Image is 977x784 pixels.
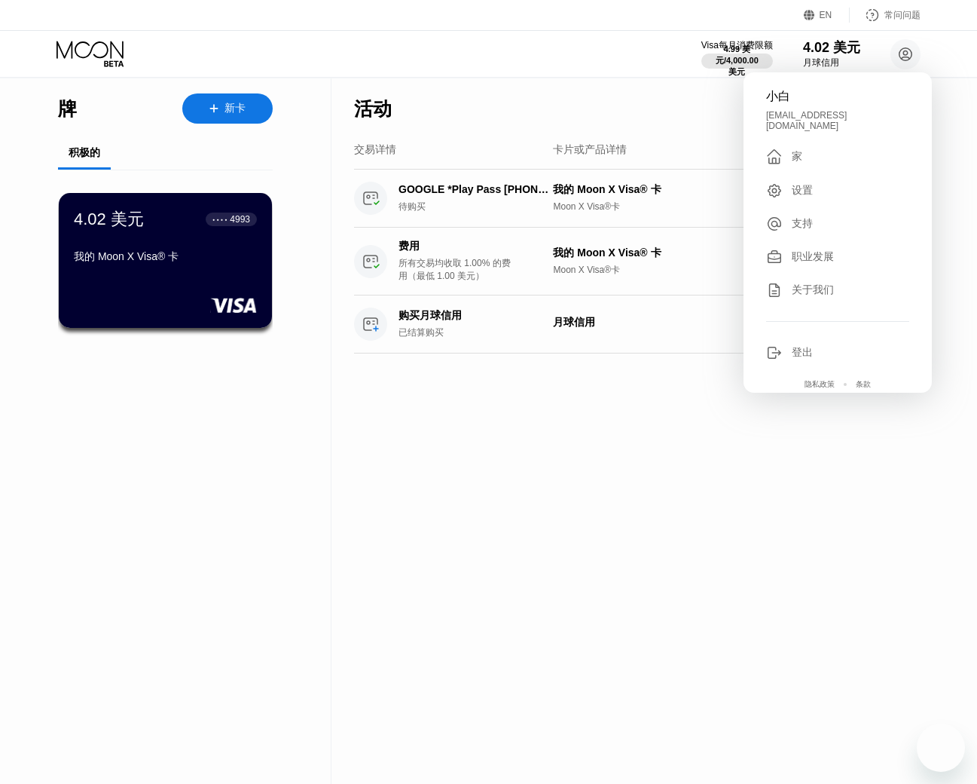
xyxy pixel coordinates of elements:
font: Moon X Visa®卡 [553,201,620,212]
font: 4.02 美元 [74,210,144,228]
font: ● ● ● ● [212,217,227,222]
font: 家 [792,150,802,162]
font:  [766,149,783,165]
font: GOOGLE *Play Pass [PHONE_NUMBER] 美国 [398,183,624,195]
div: 登出 [766,345,909,361]
div: 4.02 美元● ● ● ●4993我的 Moon X Visa® 卡 [59,193,272,328]
font: Visa每月消费限额 [701,40,773,51]
font: 支持 [792,217,813,229]
div: 职业发展 [766,249,909,265]
div: 设置 [766,182,909,199]
font: 待购买 [398,201,426,212]
font: 我的 Moon X Visa® 卡 [553,183,661,195]
font: 4,000.00 美元 [726,56,761,76]
div:  [766,148,783,166]
div: 积极的 [69,146,100,160]
font: 活动 [354,98,392,119]
font: 4.99 美元 [716,44,750,65]
font: 购买月球信用 [398,309,462,321]
div: 购买月球信用已结算购买月球信用[DATE]上午 11:4010.01 美元 [354,296,921,354]
font: / [724,56,726,65]
font: 交易详情 [354,143,396,155]
div: 条款 [856,379,871,390]
font: 条款 [856,380,871,388]
font: 卡片或产品详情 [553,143,627,155]
font: EN [820,10,832,20]
div: 家 [766,148,909,166]
font: 4993 [230,214,250,225]
font: 设置 [792,184,813,196]
div: 常问问题 [850,8,921,23]
font: 常问问题 [884,10,921,20]
div: 4.02 美元月球信用 [803,38,860,69]
iframe: 用于启动消息传送窗口的按钮，正在对话 [917,724,965,772]
font: 职业发展 [792,250,834,262]
font: 我的 Moon X Visa® 卡 [553,247,661,259]
font: 所有交易均收取 1.00% 的费用（最低 1.00 美元） [398,258,511,281]
div: 支持 [766,216,909,232]
font: 已结算购买 [398,327,444,338]
div: GOOGLE *Play Pass [PHONE_NUMBER] 美国待购买我的 Moon X Visa® 卡Moon X Visa®卡[DATE]上午 11:574.99美元 [354,170,921,228]
div: 关于我们 [766,282,909,299]
font: 新卡 [224,102,246,114]
font: 积极的 [69,146,100,158]
font: 4.02 美元 [803,40,860,55]
font: 隐私政策 [804,380,835,388]
div: 费用所有交易均收取 1.00% 的费用（最低 1.00 美元）我的 Moon X Visa® 卡Moon X Visa®卡[DATE]上午 11:571.00 美元 [354,228,921,296]
div: EN [804,8,850,23]
font: 月球信用 [553,316,595,328]
font: 关于我们 [792,283,834,296]
div: Visa每月消费限额4.99 美元/4,000.00 美元 [701,39,773,69]
font: Moon X Visa®卡 [553,265,620,275]
font: 牌 [58,98,77,119]
font: 费用 [398,240,420,252]
font: [EMAIL_ADDRESS][DOMAIN_NAME] [766,110,847,131]
font: 登出 [792,346,813,358]
div: 隐私政策 [804,379,835,390]
div: 新卡 [182,93,273,124]
font: 月球信用 [803,57,839,68]
font: 小白 [766,90,790,103]
font: 我的 Moon X Visa® 卡 [74,250,179,262]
